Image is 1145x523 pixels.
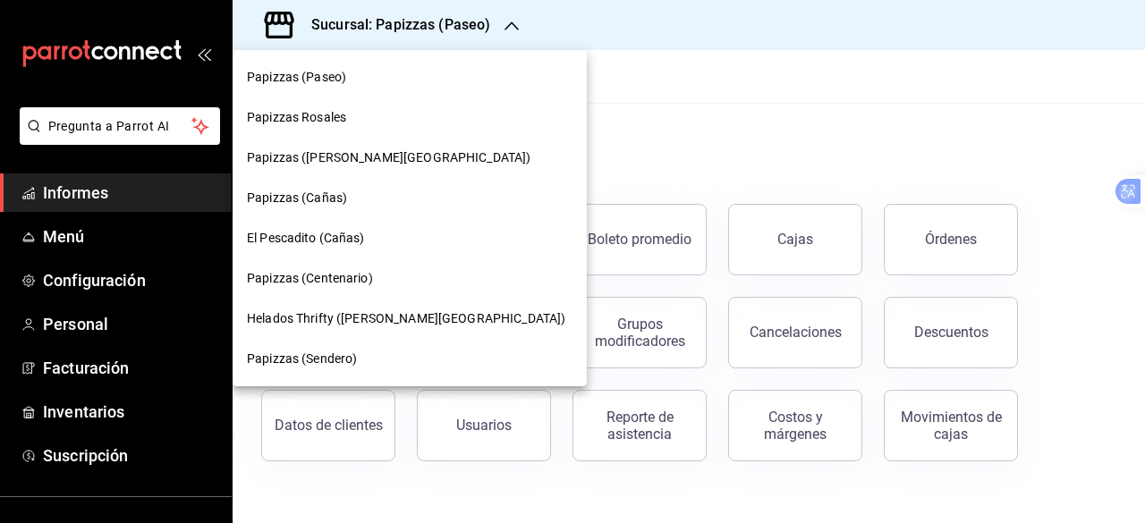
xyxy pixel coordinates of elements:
font: Papizzas (Paseo) [247,70,346,84]
font: Papizzas Rosales [247,110,346,124]
div: Papizzas (Cañas) [233,178,587,218]
div: Papizzas (Centenario) [233,258,587,299]
font: Helados Thrifty ([PERSON_NAME][GEOGRAPHIC_DATA]) [247,311,565,325]
div: Papizzas ([PERSON_NAME][GEOGRAPHIC_DATA]) [233,138,587,178]
font: Papizzas (Cañas) [247,190,347,205]
font: Papizzas (Centenario) [247,271,373,285]
div: Helados Thrifty ([PERSON_NAME][GEOGRAPHIC_DATA]) [233,299,587,339]
font: Papizzas (Sendero) [247,351,357,366]
font: Papizzas ([PERSON_NAME][GEOGRAPHIC_DATA]) [247,150,530,164]
font: El Pescadito (Cañas) [247,231,365,245]
div: El Pescadito (Cañas) [233,218,587,258]
div: Papizzas (Sendero) [233,339,587,379]
div: Papizzas (Paseo) [233,57,587,97]
div: Papizzas Rosales [233,97,587,138]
